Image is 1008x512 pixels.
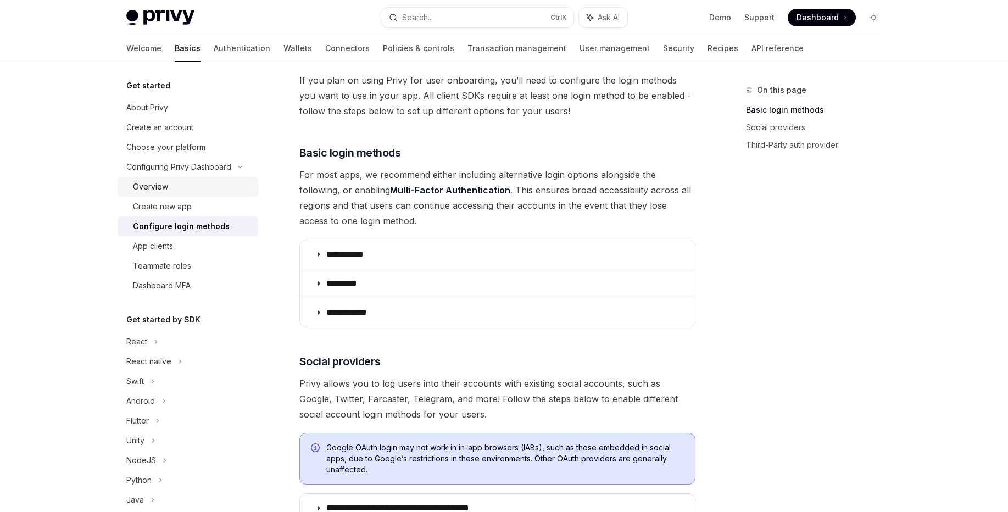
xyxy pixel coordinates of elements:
[746,119,891,136] a: Social providers
[126,335,147,348] div: React
[751,35,804,62] a: API reference
[118,98,258,118] a: About Privy
[133,180,168,193] div: Overview
[126,101,168,114] div: About Privy
[467,35,566,62] a: Transaction management
[133,220,230,233] div: Configure login methods
[598,12,620,23] span: Ask AI
[709,12,731,23] a: Demo
[788,9,856,26] a: Dashboard
[579,8,627,27] button: Ask AI
[126,493,144,507] div: Java
[118,118,258,137] a: Create an account
[390,185,510,196] a: Multi-Factor Authentication
[126,434,144,447] div: Unity
[299,73,695,119] span: If you plan on using Privy for user onboarding, you’ll need to configure the login methods you wa...
[126,35,161,62] a: Welcome
[126,141,205,154] div: Choose your platform
[118,137,258,157] a: Choose your platform
[663,35,694,62] a: Security
[118,256,258,276] a: Teammate roles
[126,375,144,388] div: Swift
[175,35,201,62] a: Basics
[126,121,193,134] div: Create an account
[118,197,258,216] a: Create new app
[325,35,370,62] a: Connectors
[744,12,775,23] a: Support
[126,394,155,408] div: Android
[299,354,381,369] span: Social providers
[708,35,738,62] a: Recipes
[126,454,156,467] div: NodeJS
[133,259,191,272] div: Teammate roles
[757,84,806,97] span: On this page
[865,9,882,26] button: Toggle dark mode
[299,376,695,422] span: Privy allows you to log users into their accounts with existing social accounts, such as Google, ...
[118,216,258,236] a: Configure login methods
[126,313,201,326] h5: Get started by SDK
[550,13,567,22] span: Ctrl K
[126,10,194,25] img: light logo
[126,474,152,487] div: Python
[402,11,433,24] div: Search...
[126,414,149,427] div: Flutter
[311,443,322,454] svg: Info
[746,101,891,119] a: Basic login methods
[299,145,401,160] span: Basic login methods
[797,12,839,23] span: Dashboard
[383,35,454,62] a: Policies & controls
[283,35,312,62] a: Wallets
[133,240,173,253] div: App clients
[126,160,231,174] div: Configuring Privy Dashboard
[580,35,650,62] a: User management
[381,8,573,27] button: Search...CtrlK
[126,79,170,92] h5: Get started
[126,355,171,368] div: React native
[214,35,270,62] a: Authentication
[326,442,684,475] span: Google OAuth login may not work in in-app browsers (IABs), such as those embedded in social apps,...
[133,279,191,292] div: Dashboard MFA
[118,177,258,197] a: Overview
[133,200,192,213] div: Create new app
[746,136,891,154] a: Third-Party auth provider
[299,167,695,229] span: For most apps, we recommend either including alternative login options alongside the following, o...
[118,276,258,296] a: Dashboard MFA
[118,236,258,256] a: App clients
